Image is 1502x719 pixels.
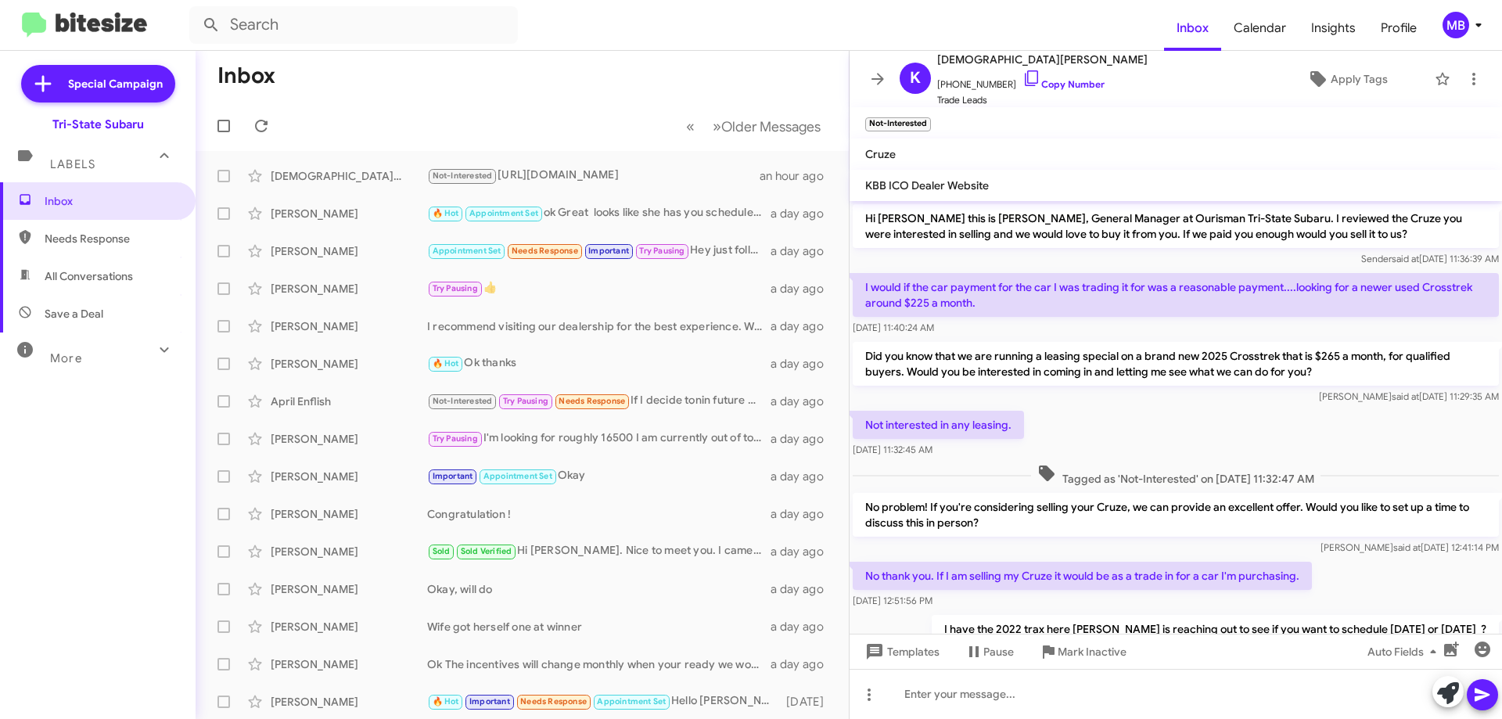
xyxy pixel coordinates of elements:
[1299,5,1368,51] a: Insights
[910,66,921,91] span: K
[1393,541,1421,553] span: said at
[427,542,771,560] div: Hi [PERSON_NAME]. Nice to meet you. I came in [DATE] and worked with [PERSON_NAME]. I actually bo...
[433,246,501,256] span: Appointment Set
[865,178,989,192] span: KBB ICO Dealer Website
[469,696,510,706] span: Important
[271,619,427,635] div: [PERSON_NAME]
[52,117,144,132] div: Tri-State Subaru
[1331,65,1388,93] span: Apply Tags
[1355,638,1455,666] button: Auto Fields
[45,193,178,209] span: Inbox
[271,581,427,597] div: [PERSON_NAME]
[597,696,666,706] span: Appointment Set
[778,694,836,710] div: [DATE]
[520,696,587,706] span: Needs Response
[771,581,836,597] div: a day ago
[427,167,760,185] div: [URL][DOMAIN_NAME]
[21,65,175,102] a: Special Campaign
[271,243,427,259] div: [PERSON_NAME]
[853,342,1499,386] p: Did you know that we are running a leasing special on a brand new 2025 Crosstrek that is $265 a m...
[427,656,771,672] div: Ok The incentives will change monthly when your ready we would love to earn your business. Did al...
[771,281,836,297] div: a day ago
[771,394,836,409] div: a day ago
[1058,638,1126,666] span: Mark Inactive
[771,619,836,635] div: a day ago
[1267,65,1427,93] button: Apply Tags
[427,692,778,710] div: Hello [PERSON_NAME], I got my offer back and was wondering if we could negotiate that a little bi...
[433,696,459,706] span: 🔥 Hot
[271,318,427,334] div: [PERSON_NAME]
[952,638,1026,666] button: Pause
[427,242,771,260] div: Hey just following up on this
[503,396,548,406] span: Try Pausing
[68,76,163,92] span: Special Campaign
[771,469,836,484] div: a day ago
[771,206,836,221] div: a day ago
[427,467,771,485] div: Okay
[677,110,830,142] nav: Page navigation example
[433,358,459,368] span: 🔥 Hot
[427,430,771,448] div: I'm looking for roughly 16500 I am currently out of town at a work event but when I come back I c...
[433,433,478,444] span: Try Pausing
[771,356,836,372] div: a day ago
[703,110,830,142] button: Next
[865,147,896,161] span: Cruze
[771,431,836,447] div: a day ago
[1368,5,1429,51] a: Profile
[721,118,821,135] span: Older Messages
[50,157,95,171] span: Labels
[271,206,427,221] div: [PERSON_NAME]
[433,546,451,556] span: Sold
[1392,390,1419,402] span: said at
[771,506,836,522] div: a day ago
[771,656,836,672] div: a day ago
[865,117,931,131] small: Not-Interested
[469,208,538,218] span: Appointment Set
[983,638,1014,666] span: Pause
[771,318,836,334] div: a day ago
[433,208,459,218] span: 🔥 Hot
[760,168,836,184] div: an hour ago
[427,204,771,222] div: ok Great looks like she has you schedule for [DATE] @10:00am [STREET_ADDRESS]
[1022,78,1105,90] a: Copy Number
[433,471,473,481] span: Important
[862,638,940,666] span: Templates
[937,50,1148,69] span: [DEMOGRAPHIC_DATA][PERSON_NAME]
[588,246,629,256] span: Important
[937,92,1148,108] span: Trade Leads
[853,444,932,455] span: [DATE] 11:32:45 AM
[853,411,1024,439] p: Not interested in any leasing.
[433,171,493,181] span: Not-Interested
[483,471,552,481] span: Appointment Set
[427,619,771,635] div: Wife got herself one at winner
[271,281,427,297] div: [PERSON_NAME]
[1443,12,1469,38] div: MB
[433,283,478,293] span: Try Pausing
[686,117,695,136] span: «
[1031,464,1321,487] span: Tagged as 'Not-Interested' on [DATE] 11:32:47 AM
[639,246,685,256] span: Try Pausing
[1367,638,1443,666] span: Auto Fields
[271,506,427,522] div: [PERSON_NAME]
[271,394,427,409] div: April Enflish
[50,351,82,365] span: More
[45,231,178,246] span: Needs Response
[1164,5,1221,51] a: Inbox
[1221,5,1299,51] a: Calendar
[271,694,427,710] div: [PERSON_NAME]
[1361,253,1499,264] span: Sender [DATE] 11:36:39 AM
[45,306,103,322] span: Save a Deal
[271,431,427,447] div: [PERSON_NAME]
[427,581,771,597] div: Okay, will do
[1321,541,1499,553] span: [PERSON_NAME] [DATE] 12:41:14 PM
[853,273,1499,317] p: I would if the car payment for the car I was trading it for was a reasonable payment....looking f...
[677,110,704,142] button: Previous
[45,268,133,284] span: All Conversations
[771,243,836,259] div: a day ago
[850,638,952,666] button: Templates
[937,69,1148,92] span: [PHONE_NUMBER]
